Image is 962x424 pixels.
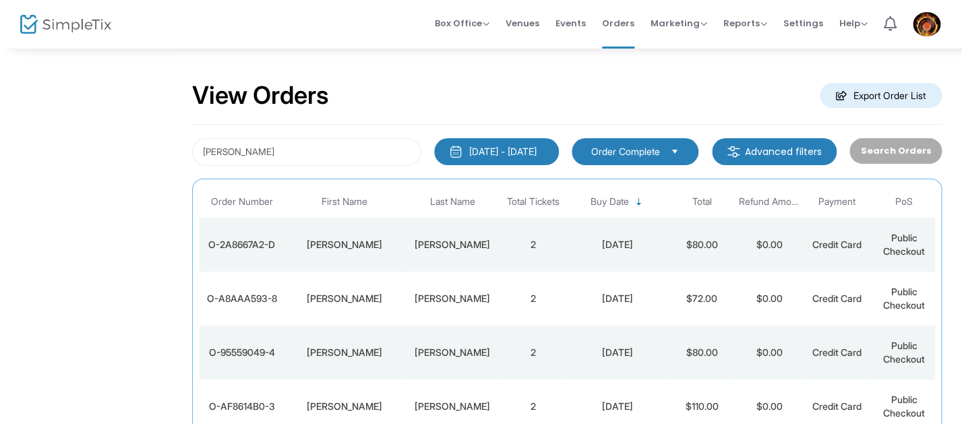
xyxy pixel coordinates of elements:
span: Orders [602,6,634,40]
span: Marketing [651,17,707,30]
img: filter [727,145,740,158]
span: Settings [783,6,823,40]
span: Venues [506,6,539,40]
th: Total Tickets [500,186,567,218]
span: Events [555,6,586,40]
td: $0.00 [735,326,803,380]
div: Boyd [409,292,496,305]
div: Thelma [287,292,402,305]
div: 12/14/2024 [570,400,665,413]
td: 2 [500,272,567,326]
span: Credit Card [812,346,862,358]
div: O-AF8614B0-3 [203,400,280,413]
span: Credit Card [812,239,862,250]
div: O-2A8667A2-D [203,238,280,251]
div: O-95559049-4 [203,346,280,359]
span: First Name [322,196,367,208]
td: 2 [500,218,567,272]
div: [DATE] - [DATE] [469,145,537,158]
div: Boyd [409,400,496,413]
span: Sortable [634,197,644,208]
td: $0.00 [735,218,803,272]
span: Public Checkout [883,394,925,419]
img: monthly [449,145,462,158]
div: 7/12/2025 [570,238,665,251]
input: Search by name, email, phone, order number, ip address, or last 4 digits of card [192,138,421,166]
span: Public Checkout [883,286,925,311]
th: Refund Amount [735,186,803,218]
span: Box Office [435,17,489,30]
span: Credit Card [812,400,862,412]
td: $80.00 [668,326,735,380]
h2: View Orders [192,81,329,111]
span: Order Complete [591,145,660,158]
span: Last Name [430,196,475,208]
div: 2/4/2025 [570,346,665,359]
span: PoS [895,196,913,208]
span: Payment [818,196,855,208]
span: Order Number [211,196,273,208]
span: Public Checkout [883,232,925,257]
span: Public Checkout [883,340,925,365]
div: Haley [287,400,402,413]
td: 2 [500,326,567,380]
div: Nancy [287,238,402,251]
span: Reports [723,17,767,30]
div: Deborah [287,346,402,359]
td: $80.00 [668,218,735,272]
m-button: Advanced filters [712,138,837,165]
button: [DATE] - [DATE] [434,138,559,165]
div: Boyd [409,238,496,251]
span: Buy Date [591,196,629,208]
td: $72.00 [668,272,735,326]
span: Help [839,17,868,30]
div: O-A8AAA593-8 [203,292,280,305]
button: Select [665,144,684,159]
div: 4/14/2025 [570,292,665,305]
th: Total [668,186,735,218]
div: Boyd [409,346,496,359]
td: $0.00 [735,272,803,326]
span: Credit Card [812,293,862,304]
m-button: Export Order List [820,83,942,108]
